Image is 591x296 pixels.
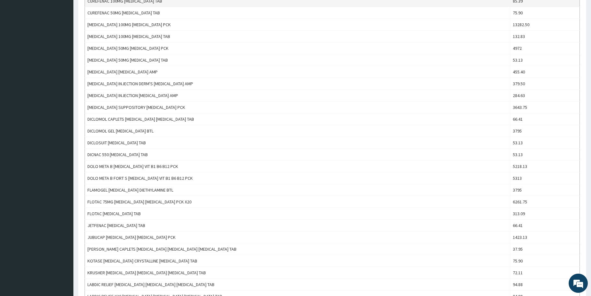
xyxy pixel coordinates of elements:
[510,196,580,208] td: 6261.75
[510,31,580,42] td: 132.83
[85,149,510,161] td: DICNAC 550 [MEDICAL_DATA] TAB
[510,231,580,243] td: 1423.13
[510,137,580,149] td: 53.13
[85,7,510,19] td: CUREFENAC 50MG [MEDICAL_DATA] TAB
[85,113,510,125] td: DICLOMOL CAPLETS [MEDICAL_DATA] [MEDICAL_DATA] TAB
[85,279,510,291] td: LABDIC RELIEF [MEDICAL_DATA] [MEDICAL_DATA] [MEDICAL_DATA] TAB
[510,54,580,66] td: 53.13
[510,42,580,54] td: 4972
[510,78,580,90] td: 379.50
[510,184,580,196] td: 3795
[3,174,122,197] textarea: Type your message and hit 'Enter'
[85,220,510,231] td: JETFENAC [MEDICAL_DATA] TAB
[85,172,510,184] td: DOLO META B FORT S [MEDICAL_DATA] VIT B1 B6 B12 PCK
[510,161,580,172] td: 5218.13
[85,243,510,255] td: [PERSON_NAME] CAPLETS [MEDICAL_DATA] [MEDICAL_DATA] [MEDICAL_DATA] TAB
[85,125,510,137] td: DICLOMOL GEL [MEDICAL_DATA] BTL
[510,220,580,231] td: 66.41
[510,243,580,255] td: 37.95
[510,90,580,102] td: 284.63
[85,90,510,102] td: [MEDICAL_DATA] INJECTION [MEDICAL_DATA] AMP
[85,267,510,279] td: KRUSHER [MEDICAL_DATA] [MEDICAL_DATA] [MEDICAL_DATA] TAB
[510,267,580,279] td: 72.11
[510,19,580,31] td: 13282.50
[12,32,26,48] img: d_794563401_company_1708531726252_794563401
[37,80,88,145] span: We're online!
[85,54,510,66] td: [MEDICAL_DATA] 50MG [MEDICAL_DATA] TAB
[85,161,510,172] td: DOLO META B [MEDICAL_DATA] VIT B1 B6 B12 PCK
[85,78,510,90] td: [MEDICAL_DATA] INJECTION DERM'S [MEDICAL_DATA] AMP
[510,7,580,19] td: 75.90
[510,66,580,78] td: 455.40
[510,172,580,184] td: 5313
[510,125,580,137] td: 3795
[85,184,510,196] td: FLAMOGEL [MEDICAL_DATA] DIETHYLAMINE BTL
[85,208,510,220] td: FLOTAC [MEDICAL_DATA] TAB
[85,102,510,113] td: [MEDICAL_DATA] SUPPOSITORY [MEDICAL_DATA] PCK
[510,279,580,291] td: 94.88
[510,208,580,220] td: 313.09
[85,66,510,78] td: [MEDICAL_DATA] [MEDICAL_DATA] AMP
[510,102,580,113] td: 3643.75
[85,255,510,267] td: KOTASE [MEDICAL_DATA] CRYSTALLINE [MEDICAL_DATA] TAB
[85,196,510,208] td: FLOTAC 75MG [MEDICAL_DATA] [MEDICAL_DATA] PCK X20
[510,255,580,267] td: 75.90
[85,19,510,31] td: [MEDICAL_DATA] 100MG [MEDICAL_DATA] PCK
[85,137,510,149] td: DICLOSUIT [MEDICAL_DATA] TAB
[85,31,510,42] td: [MEDICAL_DATA] 100MG [MEDICAL_DATA] TAB
[33,36,107,44] div: Chat with us now
[510,113,580,125] td: 66.41
[510,149,580,161] td: 53.13
[105,3,120,19] div: Minimize live chat window
[85,42,510,54] td: [MEDICAL_DATA] 50MG [MEDICAL_DATA] PCK
[85,231,510,243] td: JUBUCAP [MEDICAL_DATA] [MEDICAL_DATA] PCK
